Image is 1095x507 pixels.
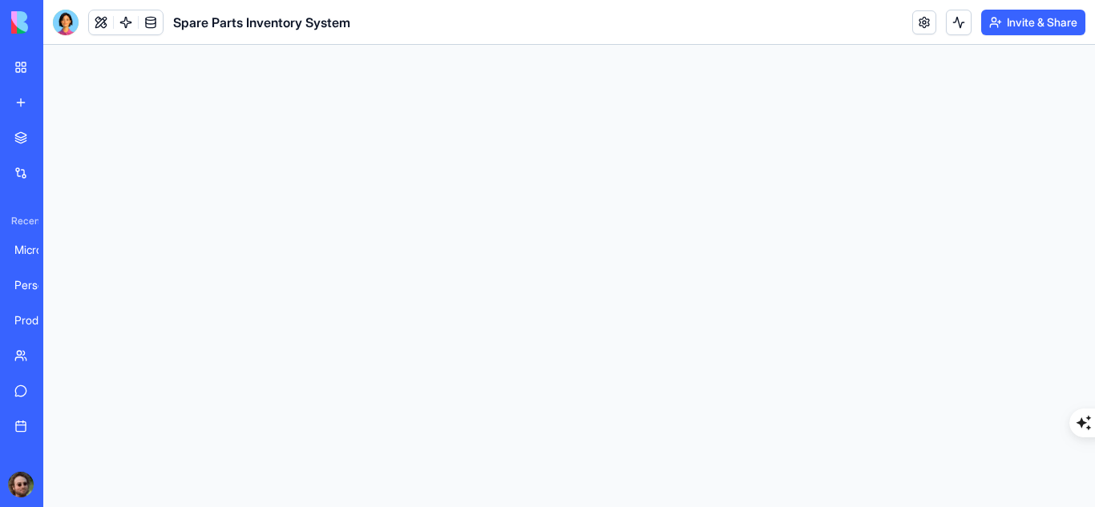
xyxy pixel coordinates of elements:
button: Invite & Share [981,10,1085,35]
span: Spare Parts Inventory System [173,13,350,32]
a: Product Spec Sheet Generator [5,304,69,336]
img: ACg8ocLOzJOMfx9isZ1m78W96V-9B_-F0ZO2mgTmhXa4GGAzbULkhUdz=s96-c [8,472,34,497]
img: logo [11,11,111,34]
div: Microwave Marketplace Manager [14,242,59,258]
span: Recent [5,215,38,227]
div: Personal Finance Tracker [14,277,59,293]
a: Microwave Marketplace Manager [5,234,69,266]
a: Personal Finance Tracker [5,269,69,301]
div: Product Spec Sheet Generator [14,312,59,328]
